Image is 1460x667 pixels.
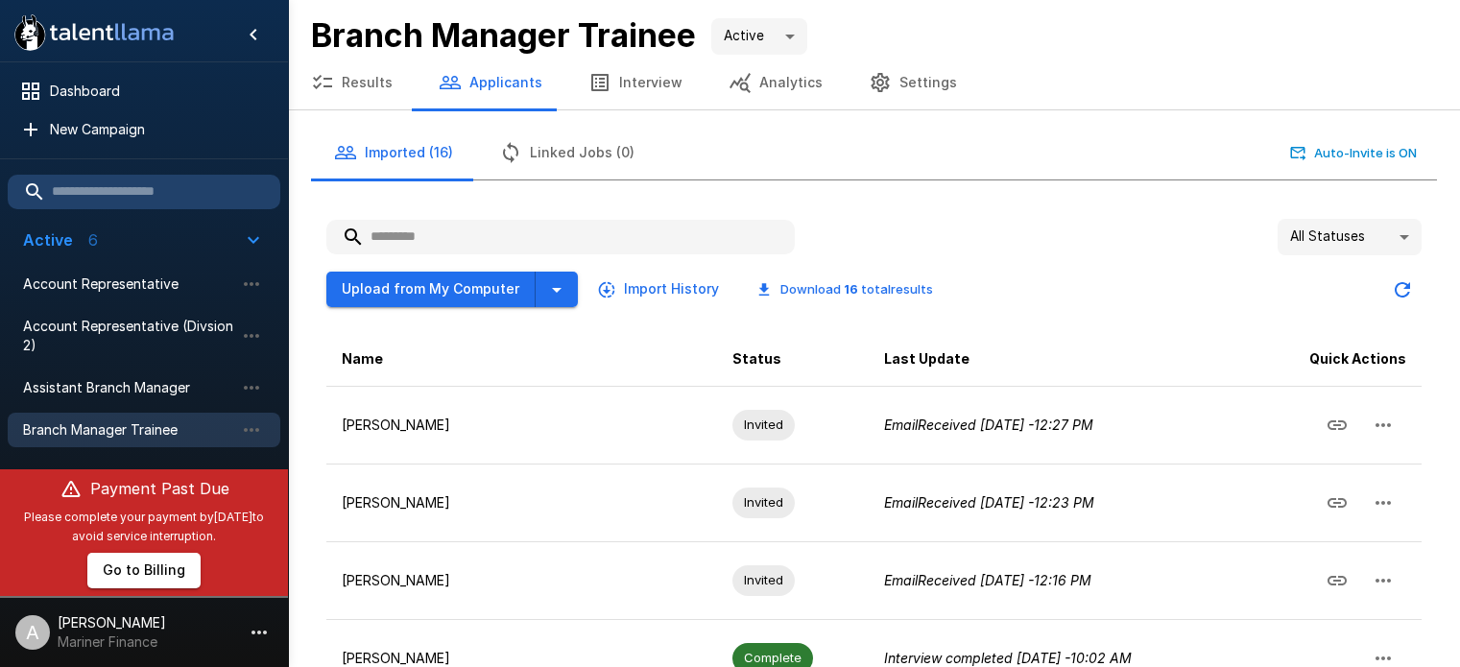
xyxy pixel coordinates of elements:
th: Last Update [869,332,1248,387]
button: Updated Today - 2:49 PM [1383,271,1422,309]
p: [PERSON_NAME] [342,416,702,435]
button: Download 16 totalresults [742,274,948,304]
button: Applicants [416,56,565,109]
b: 16 [844,281,858,297]
p: [PERSON_NAME] [342,493,702,512]
i: Email Received [DATE] - 12:23 PM [884,494,1094,511]
i: Email Received [DATE] - 12:16 PM [884,572,1091,588]
button: Import History [593,272,727,307]
button: Auto-Invite is ON [1286,138,1422,168]
span: Complete [732,649,813,667]
th: Name [326,332,717,387]
button: Imported (16) [311,126,476,179]
div: All Statuses [1278,219,1422,255]
button: Settings [846,56,980,109]
span: Copy Interview Link [1314,492,1360,509]
button: Linked Jobs (0) [476,126,658,179]
i: Email Received [DATE] - 12:27 PM [884,417,1093,433]
button: Upload from My Computer [326,272,536,307]
span: Invited [732,493,795,512]
button: Analytics [706,56,846,109]
p: [PERSON_NAME] [342,571,702,590]
i: Interview completed [DATE] - 10:02 AM [884,650,1132,666]
span: Invited [732,571,795,589]
div: Active [711,18,807,55]
th: Status [717,332,869,387]
b: Branch Manager Trainee [311,15,696,55]
button: Results [288,56,416,109]
span: Copy Interview Link [1314,415,1360,431]
button: Interview [565,56,706,109]
th: Quick Actions [1248,332,1422,387]
span: Invited [732,416,795,434]
span: Copy Interview Link [1314,570,1360,586]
